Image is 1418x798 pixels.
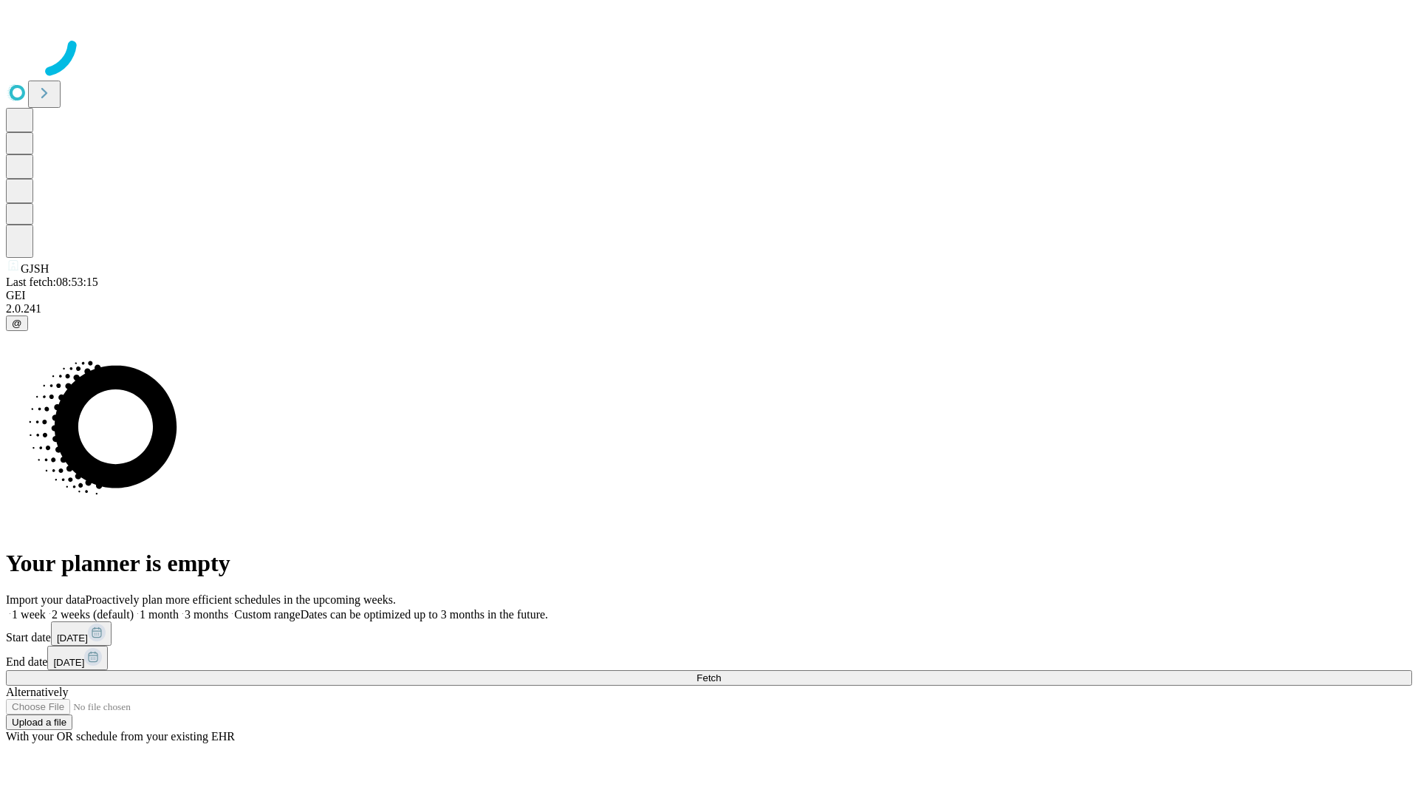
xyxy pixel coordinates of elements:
[12,318,22,329] span: @
[6,593,86,606] span: Import your data
[6,276,98,288] span: Last fetch: 08:53:15
[185,608,228,621] span: 3 months
[234,608,300,621] span: Custom range
[53,657,84,668] span: [DATE]
[6,715,72,730] button: Upload a file
[6,550,1412,577] h1: Your planner is empty
[6,302,1412,316] div: 2.0.241
[6,289,1412,302] div: GEI
[52,608,134,621] span: 2 weeks (default)
[6,621,1412,646] div: Start date
[6,670,1412,686] button: Fetch
[21,262,49,275] span: GJSH
[47,646,108,670] button: [DATE]
[6,646,1412,670] div: End date
[12,608,46,621] span: 1 week
[51,621,112,646] button: [DATE]
[86,593,396,606] span: Proactively plan more efficient schedules in the upcoming weeks.
[6,316,28,331] button: @
[301,608,548,621] span: Dates can be optimized up to 3 months in the future.
[696,672,721,683] span: Fetch
[140,608,179,621] span: 1 month
[6,730,235,743] span: With your OR schedule from your existing EHR
[57,632,88,644] span: [DATE]
[6,686,68,698] span: Alternatively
